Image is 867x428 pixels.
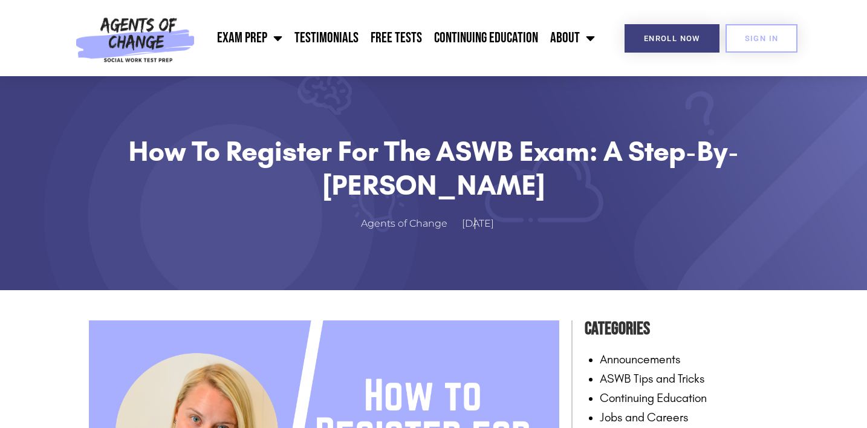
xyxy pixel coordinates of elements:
a: Free Tests [365,23,428,53]
span: SIGN IN [745,34,779,42]
span: Enroll Now [644,34,700,42]
span: Agents of Change [361,215,447,233]
a: About [544,23,601,53]
a: Testimonials [288,23,365,53]
a: Agents of Change [361,215,459,233]
h4: Categories [585,314,778,343]
a: Announcements [600,352,681,366]
a: Jobs and Careers [600,410,689,424]
a: SIGN IN [726,24,798,53]
a: Continuing Education [600,391,707,405]
nav: Menu [201,23,601,53]
time: [DATE] [462,218,494,229]
a: [DATE] [462,215,506,233]
a: Exam Prep [211,23,288,53]
a: Enroll Now [625,24,719,53]
a: ASWB Tips and Tricks [600,371,705,386]
h1: How to Register for the ASWB Exam: A Step-by-[PERSON_NAME] [119,134,748,203]
a: Continuing Education [428,23,544,53]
